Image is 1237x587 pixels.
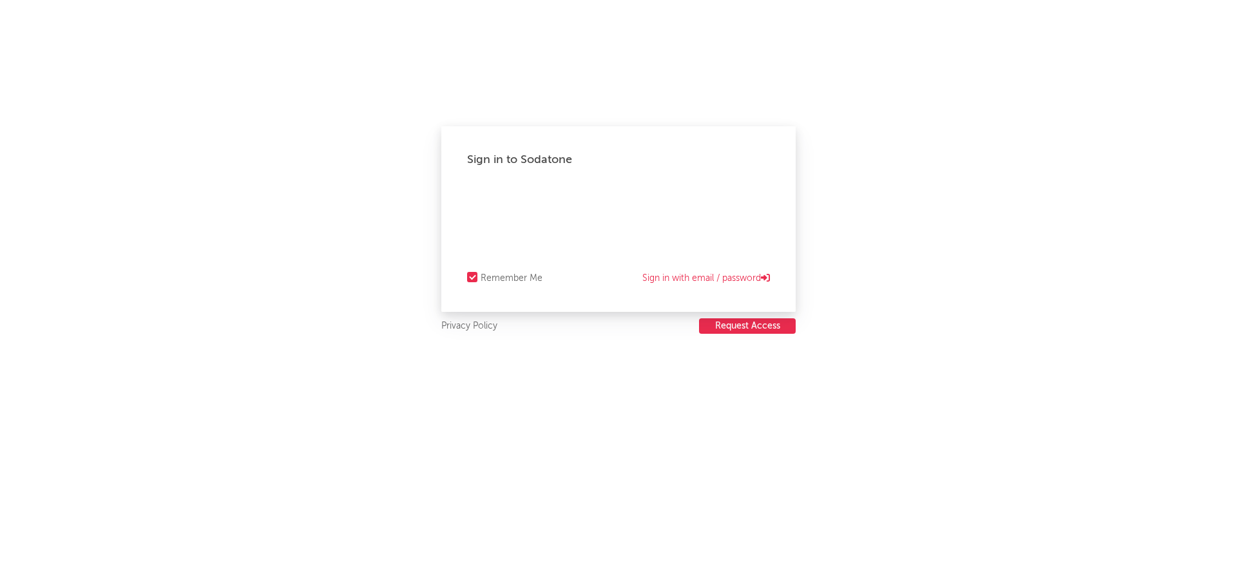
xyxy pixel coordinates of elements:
[699,318,796,334] button: Request Access
[467,152,770,168] div: Sign in to Sodatone
[481,271,542,286] div: Remember Me
[441,318,497,334] a: Privacy Policy
[642,271,770,286] a: Sign in with email / password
